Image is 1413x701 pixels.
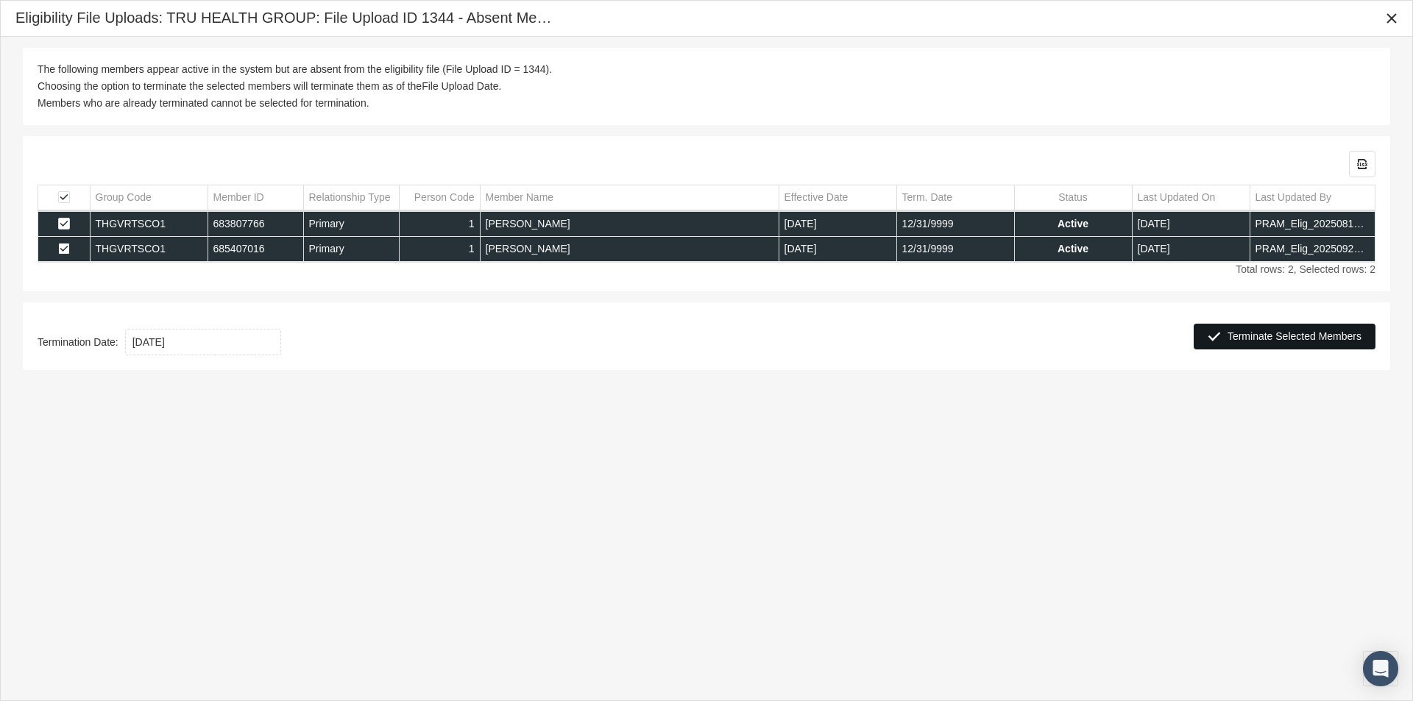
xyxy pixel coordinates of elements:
td: [PERSON_NAME] [480,212,779,237]
div: Close [1378,5,1405,32]
div: Relationship Type [309,191,391,204]
td: Column Last Updated By [1250,185,1375,210]
td: 1 [399,237,480,262]
td: Column Member Name [480,185,779,210]
td: Primary [303,237,399,262]
div: Member ID [213,191,264,204]
div: Term. Date [902,191,952,204]
td: Active [1014,212,1132,237]
td: 12/31/9999 [896,212,1014,237]
td: PRAM_Elig_20250818_1508.txt [1250,212,1375,237]
div: The following members appear active in the system but are absent from the eligibility file (File ... [38,63,1375,76]
div: Terminate Selected Members [1194,324,1375,349]
b: File Upload Date [422,80,498,92]
div: Effective Date [785,191,849,204]
div: Last Updated By [1256,191,1332,204]
td: 12/31/9999 [896,237,1014,262]
div: Select row [58,218,70,231]
div: Last Updated On [1138,191,1216,204]
td: Column Group Code [90,185,208,210]
td: THGVRTSCO1 [90,212,208,237]
div: Open Intercom Messenger [1363,651,1398,686]
td: Column Person Code [399,185,480,210]
td: [DATE] [1132,237,1250,262]
td: [DATE] [779,237,896,262]
div: Choosing the option to terminate the selected members will terminate them as of the . [38,79,1375,93]
div: Total rows: 2, Selected rows: 2 [38,263,1375,277]
td: Column Status [1014,185,1132,210]
td: Column Term. Date [896,185,1014,210]
td: [DATE] [1132,212,1250,237]
div: Person Code [414,191,475,204]
td: THGVRTSCO1 [90,237,208,262]
div: Status [1058,191,1088,204]
td: 683807766 [208,212,303,237]
div: Eligibility File Uploads: TRU HEALTH GROUP: File Upload ID 1344 - Absent Members [15,8,559,28]
td: 1 [399,212,480,237]
span: Terminate Selected Members [1228,330,1361,342]
td: Column Member ID [208,185,303,210]
td: Column Effective Date [779,185,896,210]
div: Select row [58,243,70,256]
td: Column Last Updated On [1132,185,1250,210]
td: Active [1014,237,1132,262]
div: Data grid toolbar [38,151,1375,177]
div: Select all [58,191,70,204]
td: 685407016 [208,237,303,262]
div: Data grid [38,151,1375,263]
div: Group Code [96,191,152,204]
td: Primary [303,212,399,237]
td: Column Relationship Type [303,185,399,210]
td: PRAM_Elig_20250923_0832.txt [1250,237,1375,262]
b: Termination Date: [38,335,118,349]
div: Member Name [486,191,554,204]
div: Members who are already terminated cannot be selected for termination. [38,96,1375,110]
td: [PERSON_NAME] [480,237,779,262]
div: Export all data to Excel [1349,151,1375,177]
td: [DATE] [779,212,896,237]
